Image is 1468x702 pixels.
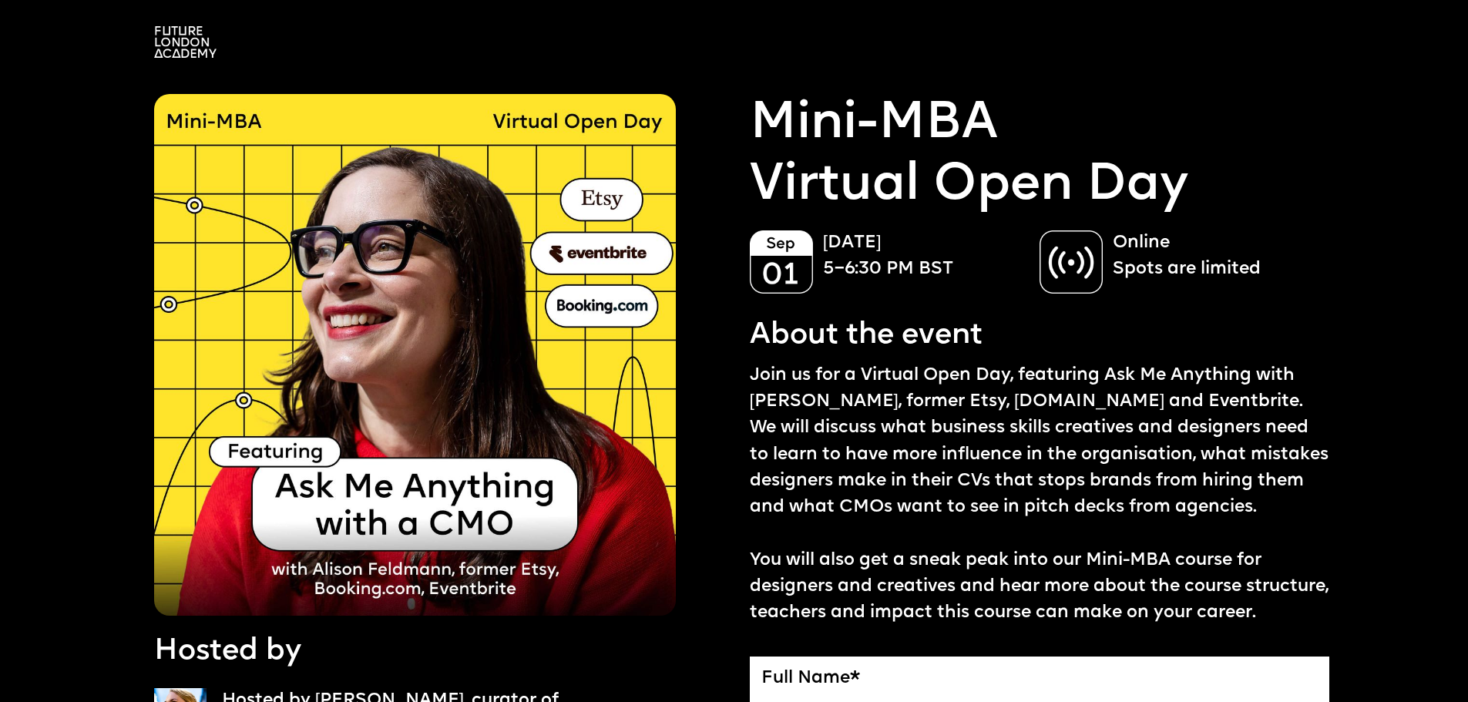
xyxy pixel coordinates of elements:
label: Full Name [761,668,1319,689]
img: A logo saying in 3 lines: Future London Academy [154,26,217,58]
a: Mini-MBAVirtual Open Day [750,94,1188,217]
p: Online Spots are limited [1113,230,1314,284]
p: Hosted by [154,631,301,672]
p: About the event [750,315,983,356]
p: [DATE] 5–6:30 PM BST [823,230,1024,284]
p: Join us for a Virtual Open Day, featuring Ask Me Anything with [PERSON_NAME], former Etsy, [DOMAI... [750,363,1330,627]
